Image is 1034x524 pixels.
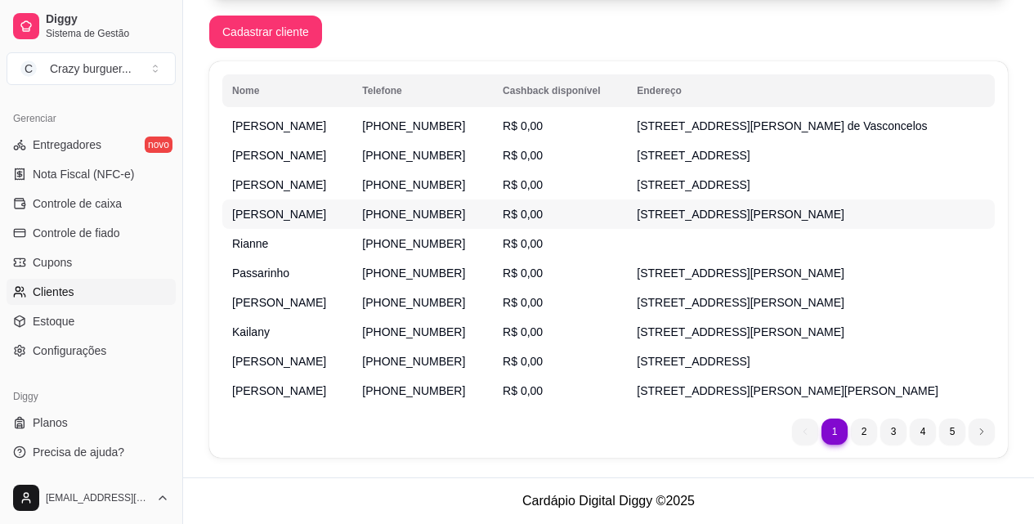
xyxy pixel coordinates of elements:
span: Sistema de Gestão [46,27,169,40]
span: Diggy [46,12,169,27]
span: [PHONE_NUMBER] [362,266,465,280]
button: [EMAIL_ADDRESS][DOMAIN_NAME] [7,478,176,517]
span: [PERSON_NAME] [232,296,326,309]
span: [PHONE_NUMBER] [362,237,465,250]
span: [EMAIL_ADDRESS][DOMAIN_NAME] [46,491,150,504]
span: Planos [33,414,68,431]
span: [STREET_ADDRESS] [637,149,750,162]
span: R$ 0,00 [503,325,543,338]
a: Controle de fiado [7,220,176,246]
a: Controle de caixa [7,190,176,217]
span: [PERSON_NAME] [232,149,326,162]
span: Passarinho [232,266,289,280]
span: [PERSON_NAME] [232,178,326,191]
span: [STREET_ADDRESS][PERSON_NAME] de Vasconcelos [637,119,927,132]
span: [PHONE_NUMBER] [362,296,465,309]
span: [PHONE_NUMBER] [362,325,465,338]
span: [STREET_ADDRESS][PERSON_NAME] [637,266,844,280]
span: [STREET_ADDRESS] [637,178,750,191]
span: Nota Fiscal (NFC-e) [33,166,134,182]
span: [PERSON_NAME] [232,119,326,132]
li: next page button [969,419,995,445]
li: pagination item 3 [880,419,906,445]
a: DiggySistema de Gestão [7,7,176,46]
th: Telefone [352,74,493,107]
span: Configurações [33,343,106,359]
a: Precisa de ajuda? [7,439,176,465]
th: Endereço [627,74,995,107]
span: C [20,60,37,77]
span: [PERSON_NAME] [232,355,326,368]
span: [PHONE_NUMBER] [362,208,465,221]
span: [PHONE_NUMBER] [362,119,465,132]
a: Configurações [7,338,176,364]
span: [STREET_ADDRESS][PERSON_NAME] [637,325,844,338]
span: Estoque [33,313,74,329]
a: Planos [7,410,176,436]
span: Entregadores [33,137,101,153]
span: [STREET_ADDRESS] [637,355,750,368]
span: R$ 0,00 [503,355,543,368]
li: pagination item 4 [910,419,936,445]
span: Rianne [232,237,268,250]
span: [PHONE_NUMBER] [362,149,465,162]
span: Clientes [33,284,74,300]
span: [STREET_ADDRESS][PERSON_NAME] [637,208,844,221]
footer: Cardápio Digital Diggy © 2025 [183,477,1034,524]
span: R$ 0,00 [503,149,543,162]
span: Controle de caixa [33,195,122,212]
span: [PERSON_NAME] [232,208,326,221]
div: Diggy [7,383,176,410]
a: Entregadoresnovo [7,132,176,158]
span: [PHONE_NUMBER] [362,355,465,368]
a: Clientes [7,279,176,305]
th: Cashback disponível [493,74,627,107]
div: Crazy burguer ... [50,60,132,77]
span: R$ 0,00 [503,384,543,397]
span: [STREET_ADDRESS][PERSON_NAME][PERSON_NAME] [637,384,938,397]
button: Cadastrar cliente [209,16,322,48]
span: R$ 0,00 [503,178,543,191]
span: Controle de fiado [33,225,120,241]
li: pagination item 5 [939,419,965,445]
button: Select a team [7,52,176,85]
span: R$ 0,00 [503,266,543,280]
span: [PERSON_NAME] [232,384,326,397]
span: R$ 0,00 [503,208,543,221]
nav: pagination navigation [784,410,1003,453]
span: R$ 0,00 [503,119,543,132]
th: Nome [222,74,352,107]
span: R$ 0,00 [503,296,543,309]
li: pagination item 1 active [821,419,848,445]
a: Cupons [7,249,176,275]
a: Estoque [7,308,176,334]
span: R$ 0,00 [503,237,543,250]
span: Kailany [232,325,270,338]
span: Cupons [33,254,72,271]
div: Gerenciar [7,105,176,132]
span: [PHONE_NUMBER] [362,384,465,397]
span: [PHONE_NUMBER] [362,178,465,191]
li: pagination item 2 [851,419,877,445]
a: Nota Fiscal (NFC-e) [7,161,176,187]
span: [STREET_ADDRESS][PERSON_NAME] [637,296,844,309]
span: Precisa de ajuda? [33,444,124,460]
